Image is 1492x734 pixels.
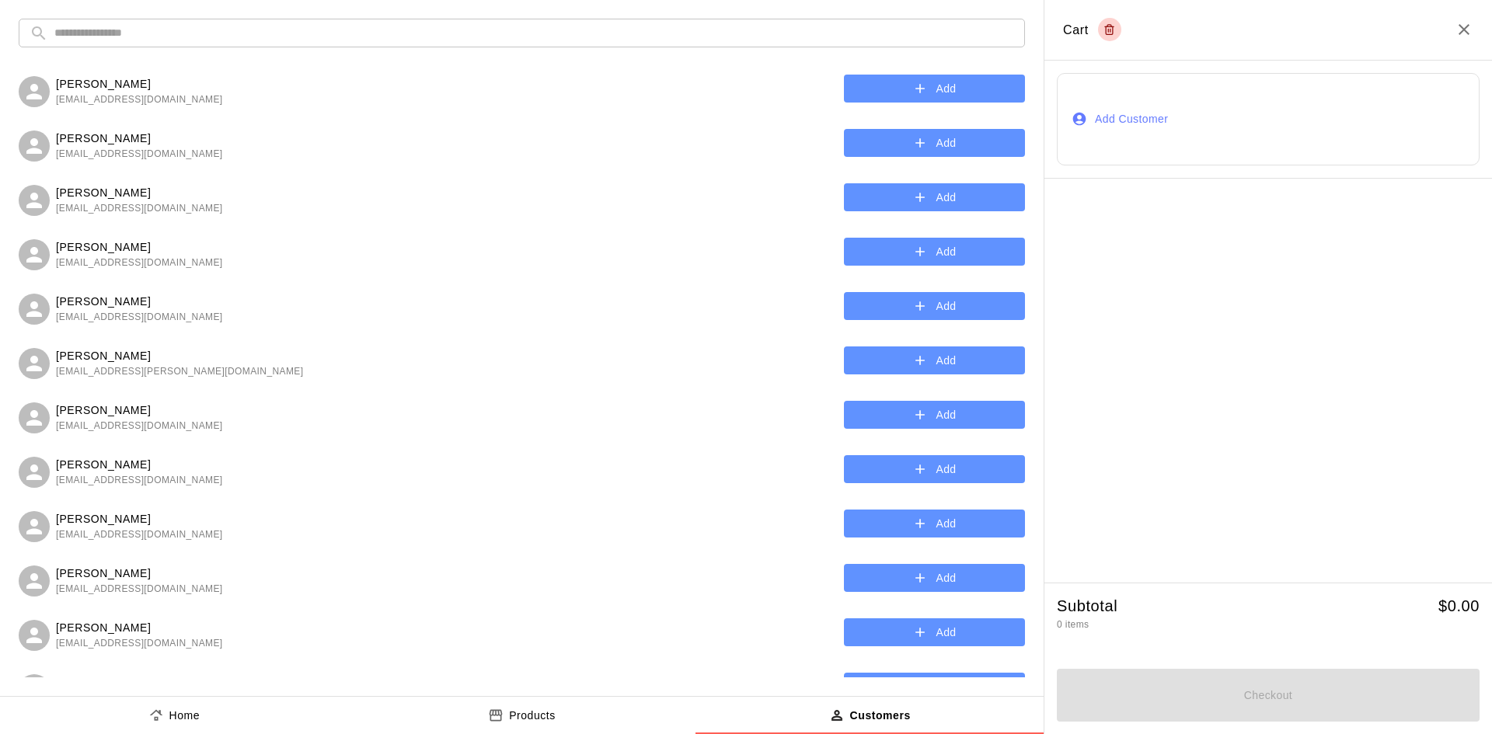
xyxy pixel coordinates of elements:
[1455,20,1473,39] button: Close
[56,185,223,201] p: [PERSON_NAME]
[1057,596,1117,617] h5: Subtotal
[56,92,223,108] span: [EMAIL_ADDRESS][DOMAIN_NAME]
[56,527,223,543] span: [EMAIL_ADDRESS][DOMAIN_NAME]
[1057,619,1089,630] span: 0 items
[56,457,223,473] p: [PERSON_NAME]
[1438,596,1480,617] h5: $ 0.00
[1098,18,1121,41] button: Empty cart
[844,129,1025,158] button: Add
[56,147,223,162] span: [EMAIL_ADDRESS][DOMAIN_NAME]
[844,564,1025,593] button: Add
[56,582,223,597] span: [EMAIL_ADDRESS][DOMAIN_NAME]
[509,708,556,724] p: Products
[56,402,223,419] p: [PERSON_NAME]
[56,364,303,380] span: [EMAIL_ADDRESS][PERSON_NAME][DOMAIN_NAME]
[56,419,223,434] span: [EMAIL_ADDRESS][DOMAIN_NAME]
[844,401,1025,430] button: Add
[56,674,223,691] p: [PERSON_NAME]
[844,673,1025,701] button: Add
[844,510,1025,538] button: Add
[1057,73,1480,165] button: Add Customer
[844,75,1025,103] button: Add
[850,708,911,724] p: Customers
[56,201,223,217] span: [EMAIL_ADDRESS][DOMAIN_NAME]
[56,620,223,636] p: [PERSON_NAME]
[1063,18,1121,41] div: Cart
[844,618,1025,647] button: Add
[56,511,223,527] p: [PERSON_NAME]
[56,348,303,364] p: [PERSON_NAME]
[56,239,223,256] p: [PERSON_NAME]
[56,294,223,310] p: [PERSON_NAME]
[844,238,1025,266] button: Add
[844,346,1025,375] button: Add
[56,636,223,652] span: [EMAIL_ADDRESS][DOMAIN_NAME]
[56,130,223,147] p: [PERSON_NAME]
[56,256,223,271] span: [EMAIL_ADDRESS][DOMAIN_NAME]
[844,455,1025,484] button: Add
[56,565,223,582] p: [PERSON_NAME]
[56,310,223,325] span: [EMAIL_ADDRESS][DOMAIN_NAME]
[169,708,200,724] p: Home
[56,473,223,489] span: [EMAIL_ADDRESS][DOMAIN_NAME]
[844,183,1025,212] button: Add
[56,76,223,92] p: [PERSON_NAME]
[844,292,1025,321] button: Add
